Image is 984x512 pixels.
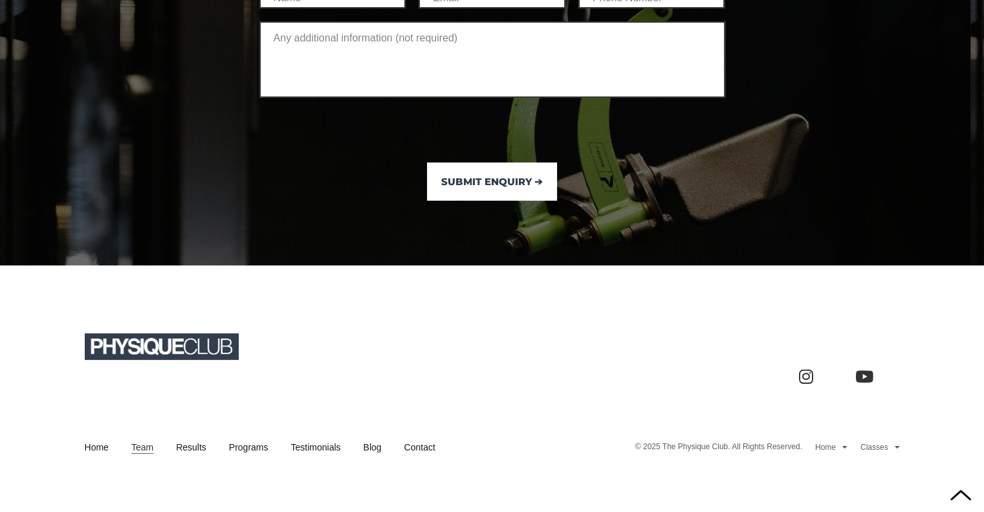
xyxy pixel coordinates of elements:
a: Classes [860,443,900,453]
p: © 2025 The Physique Club. All Rights Reserved. [635,442,802,452]
a: Programs [229,441,268,454]
a: Home [815,443,847,453]
a: Blog [364,441,382,454]
a: Results [176,441,206,454]
a: Contact [404,441,435,454]
a: Home [85,441,109,454]
button: Submit Enquiry ➔ [427,162,556,201]
a: Testimonials [290,441,340,454]
span: Submit Enquiry ➔ [441,177,543,186]
a: Team [131,441,153,454]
